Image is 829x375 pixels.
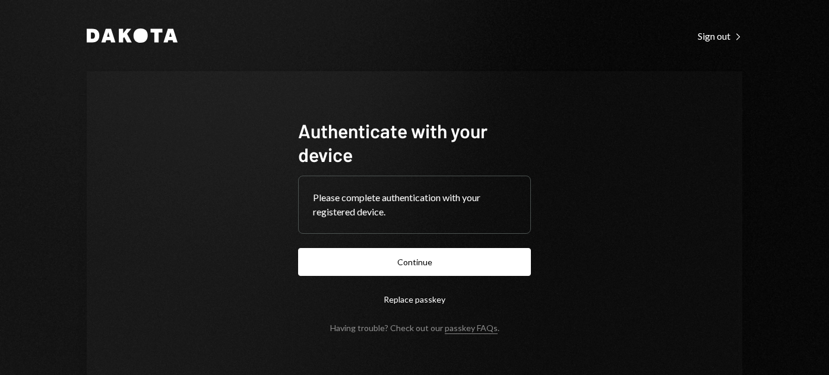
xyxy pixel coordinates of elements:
[298,285,531,313] button: Replace passkey
[698,29,742,42] a: Sign out
[698,30,742,42] div: Sign out
[330,323,499,333] div: Having trouble? Check out our .
[445,323,498,334] a: passkey FAQs
[313,190,516,219] div: Please complete authentication with your registered device.
[298,119,531,166] h1: Authenticate with your device
[298,248,531,276] button: Continue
